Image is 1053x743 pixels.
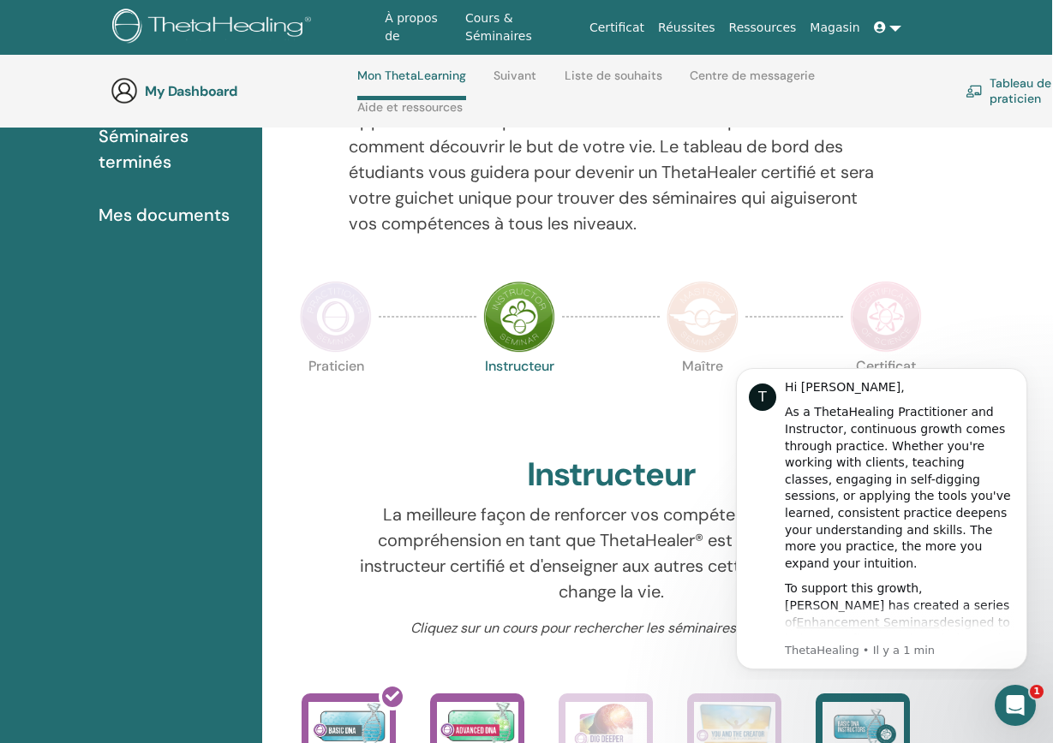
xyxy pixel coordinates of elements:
div: To support this growth, [PERSON_NAME] has created a series of designed to help you refine your kn... [75,228,304,413]
p: Maître [667,360,739,431]
p: Votre voyage commence ici; bienvenue au siège de ThetaLearning. Apprenez la technique de renommée... [349,82,874,236]
a: Certificat [583,12,651,44]
img: Certificate of Science [850,281,922,353]
a: Suivant [494,68,536,96]
h2: Instructeur [527,455,696,495]
img: Master [667,281,739,353]
a: Ressources [722,12,804,44]
img: generic-user-icon.jpg [111,77,138,104]
a: Centre de messagerie [690,68,815,96]
a: Magasin [803,12,866,44]
iframe: Intercom notifications message [710,353,1053,680]
a: À propos de [378,3,458,52]
p: Message from ThetaHealing, sent Il y a 1 min [75,290,304,306]
a: Mon ThetaLearning [357,68,466,100]
img: Practitioner [300,281,372,353]
span: 1 [1030,685,1044,698]
p: La meilleure façon de renforcer vos compétences et votre compréhension en tant que ThetaHealer® e... [349,502,874,604]
a: Enhancement Seminars [87,263,230,276]
span: Séminaires terminés [99,123,248,175]
img: chalkboard-teacher.svg [966,85,983,98]
span: Mes documents [99,202,230,228]
a: Réussites [651,12,721,44]
a: Cours & Séminaires [458,3,583,52]
img: Instructor [483,281,555,353]
a: Liste de souhaits [565,68,662,96]
a: Aide et ressources [357,100,463,128]
iframe: Intercom live chat [995,685,1036,726]
img: logo.png [112,9,317,47]
p: Cliquez sur un cours pour rechercher les séminaires disponibles [349,618,874,639]
p: Praticien [300,360,372,431]
p: Instructeur [483,360,555,431]
h3: My Dashboard [145,83,316,99]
